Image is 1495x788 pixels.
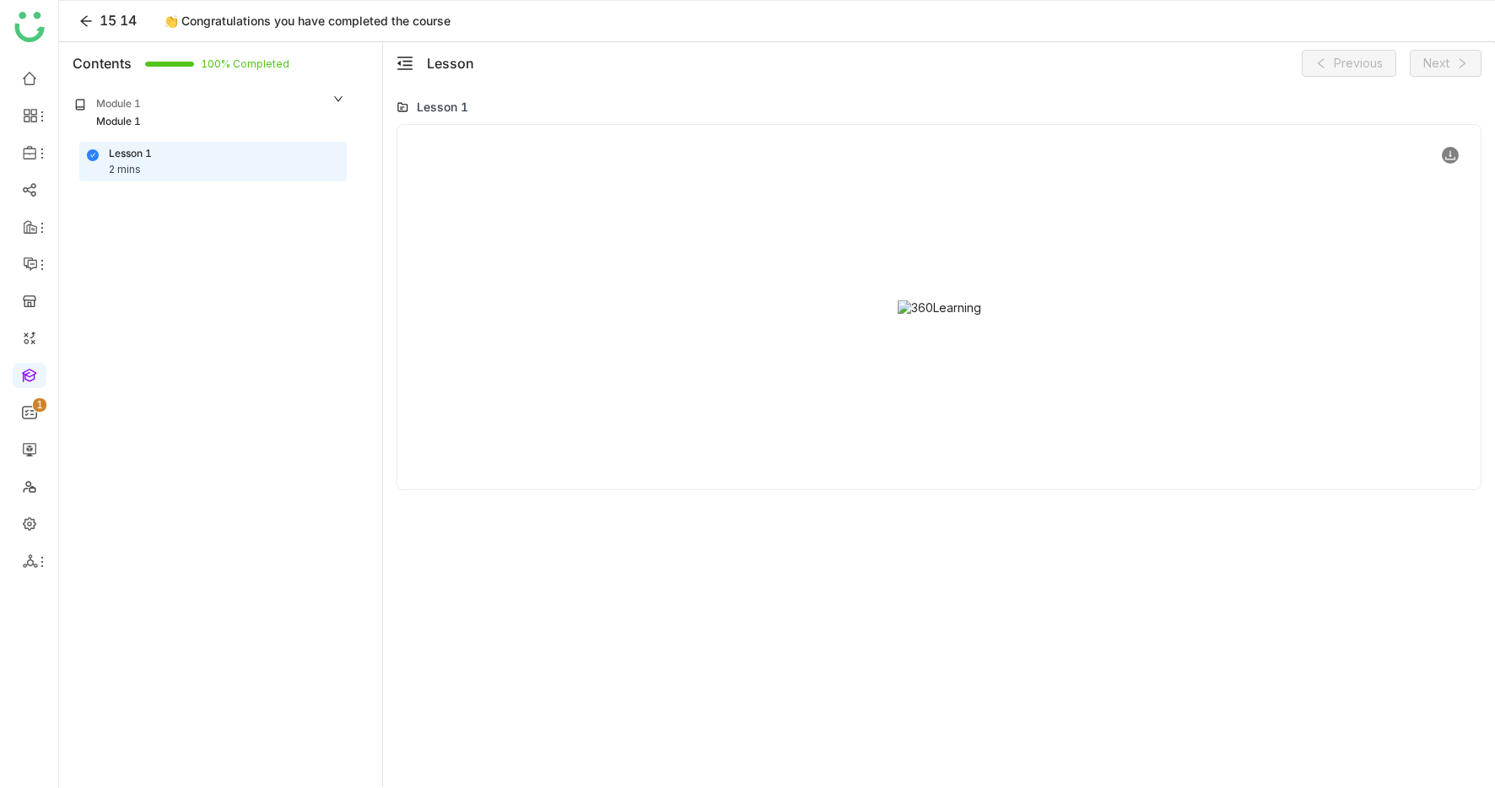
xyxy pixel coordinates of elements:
[1410,50,1482,77] button: Next
[36,397,43,413] p: 1
[109,146,152,162] div: Lesson 1
[201,59,221,69] span: 100% Completed
[33,398,46,412] nz-badge-sup: 1
[397,55,413,72] span: menu-fold
[397,55,413,73] button: menu-fold
[397,101,408,113] img: lms-folder.svg
[100,12,137,29] span: 15 14
[96,114,141,130] div: Module 1
[898,300,981,315] img: 360Learning
[154,11,461,31] div: 👏 Congratulations you have completed the course
[417,98,468,116] div: Lesson 1
[14,12,45,42] img: logo
[73,53,132,73] div: Contents
[109,162,141,178] div: 2 mins
[96,96,141,112] div: Module 1
[62,84,357,142] div: Module 1Module 1
[427,53,474,73] div: Lesson
[1302,50,1396,77] button: Previous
